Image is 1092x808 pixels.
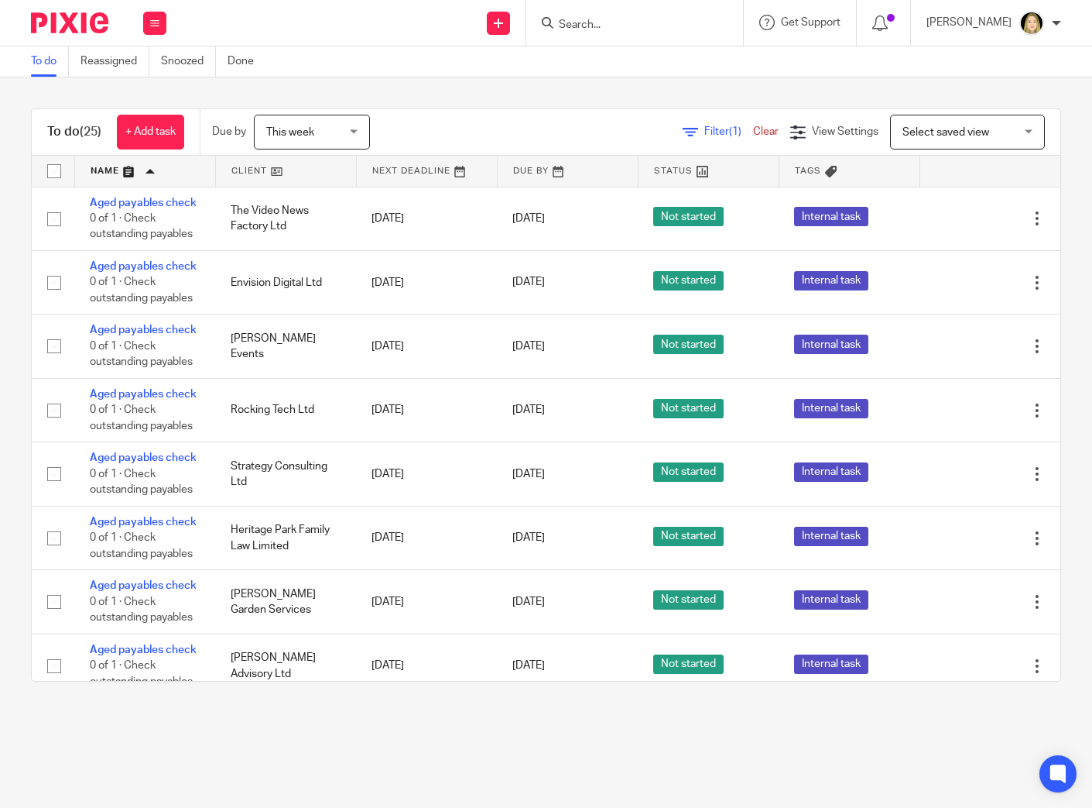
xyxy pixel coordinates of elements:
a: Snoozed [161,46,216,77]
span: Select saved view [902,127,989,138]
a: Aged payables check [90,261,197,272]
span: [DATE] [512,597,545,607]
span: Internal task [794,207,868,226]
a: To do [31,46,69,77]
a: Aged payables check [90,389,197,400]
span: Internal task [794,527,868,546]
a: Aged payables check [90,517,197,528]
span: 0 of 1 · Check outstanding payables [90,341,193,368]
td: [DATE] [356,315,497,378]
span: Internal task [794,590,868,610]
span: [DATE] [512,277,545,288]
span: [DATE] [512,405,545,416]
a: Aged payables check [90,452,197,463]
td: Rocking Tech Ltd [215,378,356,442]
span: [DATE] [512,341,545,352]
td: [DATE] [356,187,497,250]
span: Internal task [794,271,868,291]
p: Due by [212,124,246,139]
span: Filter [704,126,753,137]
a: Aged payables check [90,325,197,335]
span: 0 of 1 · Check outstanding payables [90,597,193,624]
td: [DATE] [356,250,497,314]
span: Not started [653,399,724,418]
input: Search [557,19,697,33]
span: Not started [653,462,724,482]
span: 0 of 1 · Check outstanding payables [90,660,193,687]
a: Done [228,46,265,77]
span: Not started [653,335,724,354]
span: Get Support [781,17,840,28]
td: [DATE] [356,634,497,697]
span: (1) [729,126,741,137]
td: [PERSON_NAME] Advisory Ltd [215,634,356,697]
span: Not started [653,590,724,610]
span: Not started [653,527,724,546]
td: Strategy Consulting Ltd [215,442,356,506]
td: Envision Digital Ltd [215,250,356,314]
a: Aged payables check [90,198,197,208]
span: Internal task [794,399,868,418]
span: [DATE] [512,469,545,480]
span: 0 of 1 · Check outstanding payables [90,469,193,496]
a: + Add task [117,115,184,150]
span: Tags [795,167,821,175]
span: 0 of 1 · Check outstanding payables [90,404,193,432]
span: Not started [653,207,724,226]
span: [DATE] [512,213,545,224]
a: Aged payables check [90,645,197,655]
span: (25) [80,125,101,138]
td: [DATE] [356,442,497,506]
span: Not started [653,271,724,291]
span: Internal task [794,335,868,354]
span: 0 of 1 · Check outstanding payables [90,213,193,240]
p: [PERSON_NAME] [926,15,1012,30]
a: Reassigned [80,46,149,77]
span: [DATE] [512,533,545,544]
h1: To do [47,124,101,140]
td: Heritage Park Family Law Limited [215,506,356,569]
img: Pixie [31,12,108,33]
span: [DATE] [512,660,545,671]
td: [DATE] [356,378,497,442]
td: [PERSON_NAME] Events [215,315,356,378]
span: Internal task [794,462,868,482]
span: This week [266,127,314,138]
span: View Settings [812,126,878,137]
img: Phoebe%20Black.png [1019,11,1044,36]
td: [DATE] [356,506,497,569]
span: 0 of 1 · Check outstanding payables [90,532,193,559]
span: Internal task [794,655,868,674]
td: The Video News Factory Ltd [215,187,356,250]
td: [DATE] [356,570,497,634]
span: 0 of 1 · Check outstanding payables [90,277,193,304]
td: [PERSON_NAME] Garden Services [215,570,356,634]
a: Aged payables check [90,580,197,591]
a: Clear [753,126,779,137]
span: Not started [653,655,724,674]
